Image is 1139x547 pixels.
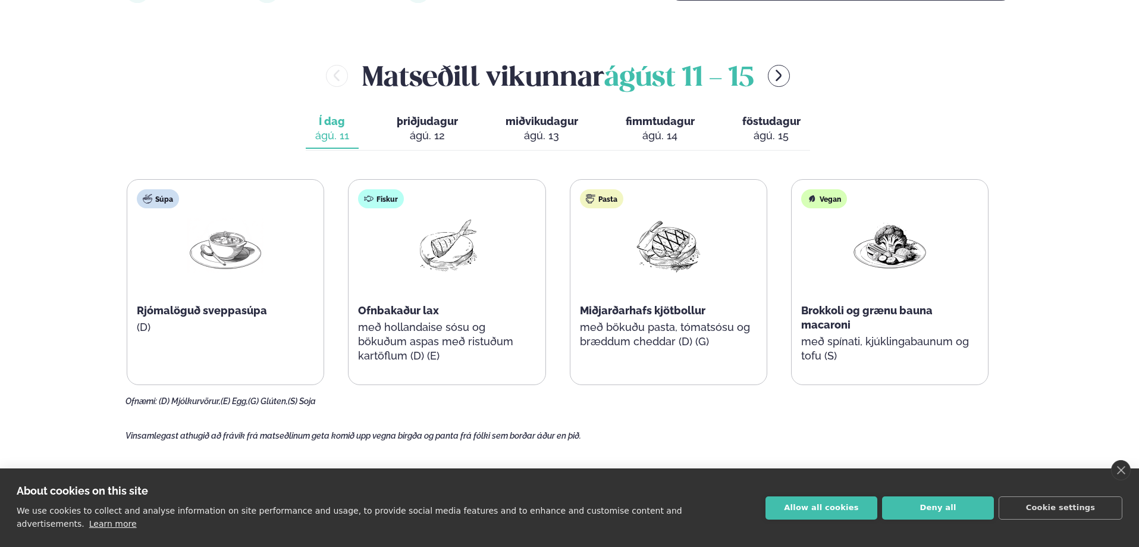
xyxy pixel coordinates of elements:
img: soup.svg [143,194,152,204]
span: Miðjarðarhafs kjötbollur [580,304,705,317]
p: We use cookies to collect and analyse information on site performance and usage, to provide socia... [17,506,682,529]
button: menu-btn-left [326,65,348,87]
img: Fish.png [409,218,485,273]
div: ágú. 14 [626,129,695,143]
span: Rjómalöguð sveppasúpa [137,304,267,317]
strong: About cookies on this site [17,485,148,497]
button: Allow all cookies [765,496,877,520]
p: með hollandaise sósu og bökuðum aspas með ristuðum kartöflum (D) (E) [358,320,535,363]
span: Brokkoli og grænu bauna macaroni [801,304,933,331]
div: Vegan [801,189,847,208]
button: miðvikudagur ágú. 13 [496,110,588,149]
button: þriðjudagur ágú. 12 [387,110,467,149]
a: Learn more [89,519,137,529]
span: (D) Mjólkurvörur, [159,396,221,406]
div: ágú. 11 [315,129,349,143]
img: pasta.svg [586,194,595,204]
div: Súpa [137,189,179,208]
div: ágú. 13 [506,129,578,143]
img: Beef-Meat.png [630,218,707,273]
a: close [1111,460,1131,480]
div: ágú. 15 [742,129,801,143]
span: (S) Soja [288,396,316,406]
span: Ofnæmi: [125,396,157,406]
button: Í dag ágú. 11 [306,110,359,149]
button: fimmtudagur ágú. 14 [616,110,704,149]
div: ágú. 12 [397,129,458,143]
button: Deny all [882,496,994,520]
span: miðvikudagur [506,115,578,127]
span: fimmtudagur [626,115,695,127]
h2: Matseðill vikunnar [362,57,754,95]
button: föstudagur ágú. 15 [733,110,810,149]
div: Pasta [580,189,623,208]
span: (E) Egg, [221,396,248,406]
img: fish.svg [364,194,374,204]
p: með bökuðu pasta, tómatsósu og bræddum cheddar (D) (G) [580,320,757,349]
img: Soup.png [187,218,263,273]
p: (D) [137,320,314,335]
span: ágúst 11 - 15 [604,65,754,92]
span: Vinsamlegast athugið að frávik frá matseðlinum geta komið upp vegna birgða og panta frá fólki sem... [125,431,581,440]
button: menu-btn-right [768,65,790,87]
span: Ofnbakaður lax [358,304,439,317]
img: Vegan.svg [807,194,817,204]
button: Cookie settings [999,496,1122,520]
span: föstudagur [742,115,801,127]
img: Vegan.png [852,218,928,273]
span: Í dag [315,114,349,129]
p: með spínati, kjúklingabaunum og tofu (S) [801,335,978,363]
div: Fiskur [358,189,404,208]
span: (G) Glúten, [248,396,288,406]
span: þriðjudagur [397,115,458,127]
